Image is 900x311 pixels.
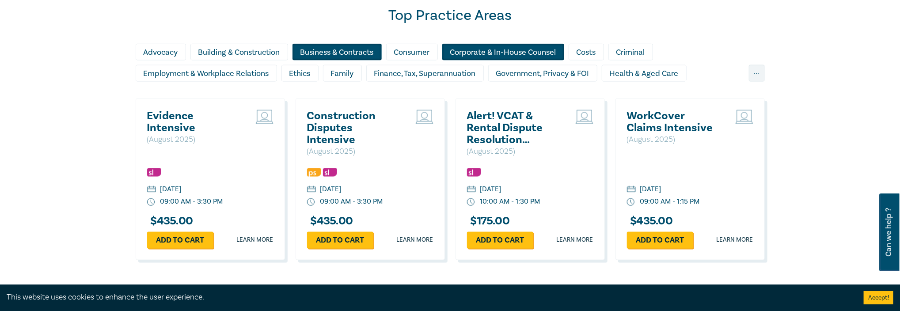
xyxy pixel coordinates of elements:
div: 09:00 AM - 3:30 PM [320,197,383,207]
div: 10:00 AM - 1:30 PM [480,197,540,207]
div: Employment & Workplace Relations [136,65,277,82]
img: watch [467,198,475,206]
img: watch [147,198,155,206]
div: Finance, Tax, Superannuation [366,65,484,82]
a: Add to cart [147,232,213,249]
div: This website uses cookies to enhance the user experience. [7,292,851,303]
img: watch [307,198,315,206]
div: [DATE] [320,184,342,194]
div: Personal Injury & Medico-Legal [524,86,648,103]
div: Family [323,65,362,82]
div: Insolvency & Restructuring [136,86,245,103]
div: Intellectual Property [249,86,338,103]
img: Live Stream [576,110,593,124]
a: Learn more [717,236,753,245]
p: ( August 2025 ) [467,146,562,157]
div: Business & Contracts [292,44,382,61]
div: ... [749,65,765,82]
img: Substantive Law [147,168,161,177]
a: Add to cart [307,232,373,249]
img: Substantive Law [323,168,337,177]
img: calendar [147,186,156,194]
div: Ethics [281,65,319,82]
a: Add to cart [467,232,533,249]
img: calendar [627,186,636,194]
div: Advocacy [136,44,186,61]
div: Building & Construction [190,44,288,61]
div: Consumer [386,44,438,61]
button: Accept cookies [864,291,893,304]
div: Corporate & In-House Counsel [442,44,564,61]
div: 09:00 AM - 1:15 PM [640,197,700,207]
img: calendar [307,186,316,194]
div: Criminal [608,44,653,61]
a: WorkCover Claims Intensive [627,110,722,134]
div: [DATE] [160,184,182,194]
img: Professional Skills [307,168,321,177]
a: Learn more [397,236,433,245]
div: Costs [569,44,604,61]
a: Evidence Intensive [147,110,242,134]
div: 09:00 AM - 3:30 PM [160,197,223,207]
a: Add to cart [627,232,693,249]
div: Migration [470,86,520,103]
a: Learn more [557,236,593,245]
h3: $ 435.00 [307,216,353,228]
h3: $ 435.00 [147,216,193,228]
a: Alert! VCAT & Rental Dispute Resolution Victoria Reforms 2025 [467,110,562,146]
h3: $ 175.00 [467,216,510,228]
img: calendar [467,186,476,194]
div: Litigation & Dispute Resolution [342,86,466,103]
p: ( August 2025 ) [627,134,722,145]
div: [DATE] [640,184,661,194]
div: Health & Aged Care [602,65,687,82]
img: watch [627,198,635,206]
h2: Top Practice Areas [136,7,765,24]
p: ( August 2025 ) [147,134,242,145]
a: Learn more [237,236,273,245]
div: [DATE] [480,184,501,194]
div: Government, Privacy & FOI [488,65,597,82]
img: Live Stream [416,110,433,124]
img: Live Stream [736,110,753,124]
a: Construction Disputes Intensive [307,110,402,146]
img: Substantive Law [467,168,481,177]
h3: $ 435.00 [627,216,673,228]
span: Can we help ? [885,199,893,266]
p: ( August 2025 ) [307,146,402,157]
img: Live Stream [256,110,273,124]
